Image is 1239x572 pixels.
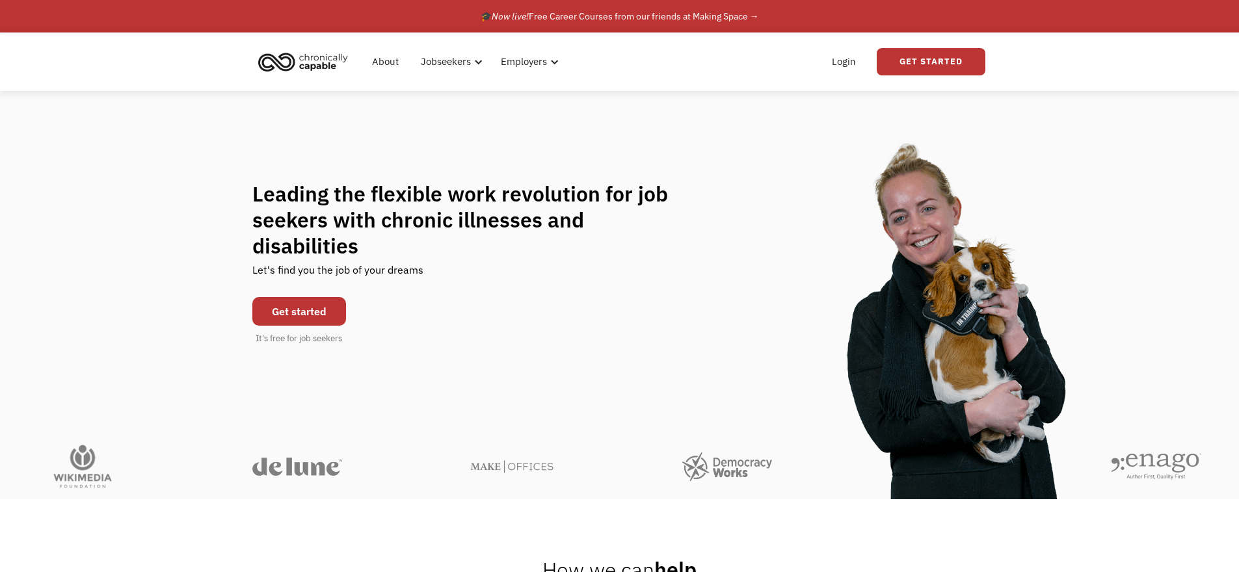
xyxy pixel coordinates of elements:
a: home [254,47,358,76]
div: Jobseekers [421,54,471,70]
div: Jobseekers [413,41,486,83]
div: Let's find you the job of your dreams [252,259,423,291]
div: Employers [501,54,547,70]
img: Chronically Capable logo [254,47,352,76]
div: Employers [493,41,563,83]
a: About [364,41,406,83]
a: Get Started [877,48,985,75]
em: Now live! [492,10,529,22]
div: It's free for job seekers [256,332,342,345]
h1: Leading the flexible work revolution for job seekers with chronic illnesses and disabilities [252,181,693,259]
a: Get started [252,297,346,326]
div: 🎓 Free Career Courses from our friends at Making Space → [481,8,759,24]
a: Login [824,41,864,83]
